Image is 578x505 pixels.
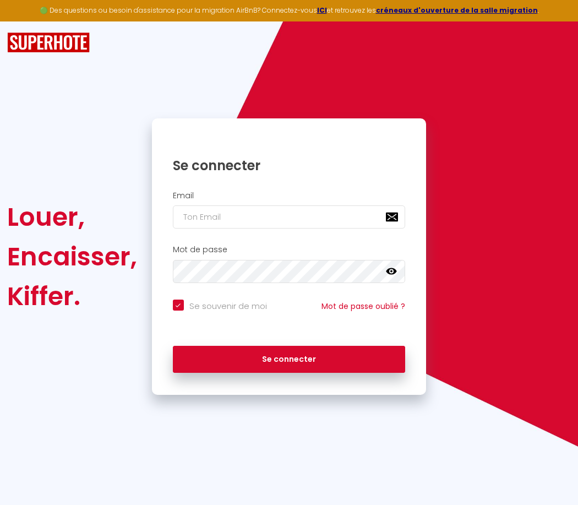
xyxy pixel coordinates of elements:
h2: Mot de passe [173,245,406,254]
div: Louer, [7,197,137,237]
a: créneaux d'ouverture de la salle migration [376,6,538,15]
button: Se connecter [173,346,406,373]
h1: Se connecter [173,157,406,174]
a: Mot de passe oublié ? [321,301,405,312]
a: ICI [317,6,327,15]
h2: Email [173,191,406,200]
div: Kiffer. [7,276,137,316]
div: Encaisser, [7,237,137,276]
input: Ton Email [173,205,406,229]
img: SuperHote logo [7,32,90,53]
